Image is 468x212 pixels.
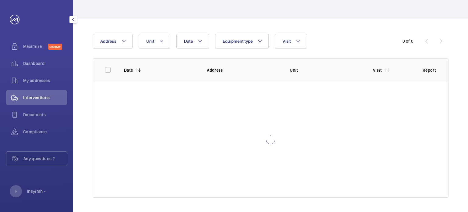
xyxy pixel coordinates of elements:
[282,39,291,44] span: Visit
[215,34,269,49] button: Equipment type
[207,67,280,73] p: Address
[139,34,170,49] button: Unit
[15,188,17,194] p: I-
[27,188,46,194] p: Insyirah -
[146,39,154,44] span: Unit
[48,44,62,50] span: Discover
[23,112,67,118] span: Documents
[93,34,133,49] button: Address
[23,60,67,66] span: Dashboard
[23,77,67,84] span: My addresses
[100,39,116,44] span: Address
[23,156,67,162] span: Any questions ?
[275,34,307,49] button: Visit
[373,67,382,73] p: Visit
[23,129,67,135] span: Compliance
[23,95,67,101] span: Interventions
[184,39,193,44] span: Date
[223,39,253,44] span: Equipment type
[124,67,133,73] p: Date
[423,67,436,73] p: Report
[402,38,413,44] div: 0 of 0
[290,67,363,73] p: Unit
[23,43,48,49] span: Maximize
[176,34,209,49] button: Date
